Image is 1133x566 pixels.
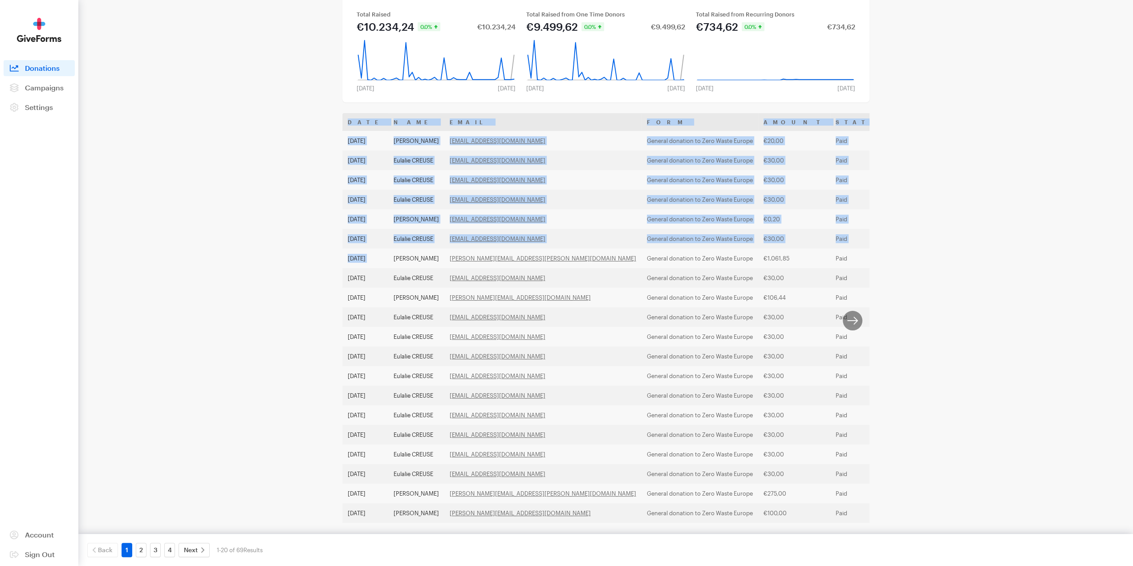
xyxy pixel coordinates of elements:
[25,550,55,558] span: Sign Out
[4,527,75,543] a: Account
[342,113,388,131] th: Date
[642,346,758,366] td: General donation to Zero Waste Europe
[642,268,758,288] td: General donation to Zero Waste Europe
[450,294,591,301] a: [PERSON_NAME][EMAIL_ADDRESS][DOMAIN_NAME]
[342,268,388,288] td: [DATE]
[830,405,896,425] td: Paid
[388,248,444,268] td: [PERSON_NAME]
[758,151,830,170] td: €30,00
[830,131,896,151] td: Paid
[830,484,896,503] td: Paid
[642,288,758,307] td: General donation to Zero Waste Europe
[388,327,444,346] td: Eulalie CREUSE
[342,386,388,405] td: [DATE]
[758,307,830,327] td: €30,00
[758,190,830,209] td: €30,00
[758,327,830,346] td: €30,00
[830,170,896,190] td: Paid
[662,85,690,92] div: [DATE]
[388,268,444,288] td: Eulalie CREUSE
[450,372,545,379] a: [EMAIL_ADDRESS][DOMAIN_NAME]
[184,545,198,555] span: Next
[450,333,545,340] a: [EMAIL_ADDRESS][DOMAIN_NAME]
[830,307,896,327] td: Paid
[758,209,830,229] td: €0,20
[388,346,444,366] td: Eulalie CREUSE
[642,405,758,425] td: General donation to Zero Waste Europe
[388,386,444,405] td: Eulalie CREUSE
[642,113,758,131] th: Form
[830,268,896,288] td: Paid
[642,229,758,248] td: General donation to Zero Waste Europe
[388,288,444,307] td: [PERSON_NAME]
[388,484,444,503] td: [PERSON_NAME]
[388,464,444,484] td: Eulalie CREUSE
[388,307,444,327] td: Eulalie CREUSE
[830,425,896,444] td: Paid
[342,209,388,229] td: [DATE]
[830,288,896,307] td: Paid
[450,176,545,183] a: [EMAIL_ADDRESS][DOMAIN_NAME]
[830,190,896,209] td: Paid
[25,103,53,111] span: Settings
[758,425,830,444] td: €30,00
[388,444,444,464] td: Eulalie CREUSE
[342,307,388,327] td: [DATE]
[450,431,545,438] a: [EMAIL_ADDRESS][DOMAIN_NAME]
[830,346,896,366] td: Paid
[690,85,719,92] div: [DATE]
[357,11,516,18] div: Total Raised
[25,64,60,72] span: Donations
[342,248,388,268] td: [DATE]
[450,196,545,203] a: [EMAIL_ADDRESS][DOMAIN_NAME]
[758,113,830,131] th: Amount
[758,131,830,151] td: €20,00
[351,85,380,92] div: [DATE]
[758,386,830,405] td: €30,00
[832,85,860,92] div: [DATE]
[342,484,388,503] td: [DATE]
[758,366,830,386] td: €30,00
[758,346,830,366] td: €30,00
[492,85,521,92] div: [DATE]
[742,22,764,31] div: 0.0%
[342,327,388,346] td: [DATE]
[388,190,444,209] td: Eulalie CREUSE
[526,11,685,18] div: Total Raised from One Time Donors
[450,411,545,419] a: [EMAIL_ADDRESS][DOMAIN_NAME]
[244,546,263,554] span: Results
[450,235,545,242] a: [EMAIL_ADDRESS][DOMAIN_NAME]
[388,113,444,131] th: Name
[450,392,545,399] a: [EMAIL_ADDRESS][DOMAIN_NAME]
[642,209,758,229] td: General donation to Zero Waste Europe
[388,425,444,444] td: Eulalie CREUSE
[758,288,830,307] td: €106,44
[4,546,75,562] a: Sign Out
[388,151,444,170] td: Eulalie CREUSE
[342,288,388,307] td: [DATE]
[450,353,545,360] a: [EMAIL_ADDRESS][DOMAIN_NAME]
[388,170,444,190] td: Eulalie CREUSE
[342,405,388,425] td: [DATE]
[450,509,591,517] a: [PERSON_NAME][EMAIL_ADDRESS][DOMAIN_NAME]
[830,444,896,464] td: Paid
[830,366,896,386] td: Paid
[444,113,642,131] th: Email
[642,464,758,484] td: General donation to Zero Waste Europe
[342,503,388,523] td: [DATE]
[642,386,758,405] td: General donation to Zero Waste Europe
[830,327,896,346] td: Paid
[642,444,758,464] td: General donation to Zero Waste Europe
[450,314,545,321] a: [EMAIL_ADDRESS][DOMAIN_NAME]
[450,137,545,144] a: [EMAIL_ADDRESS][DOMAIN_NAME]
[642,484,758,503] td: General donation to Zero Waste Europe
[696,21,738,32] div: €734,62
[758,248,830,268] td: €1.061,85
[450,490,636,497] a: [PERSON_NAME][EMAIL_ADDRESS][PERSON_NAME][DOMAIN_NAME]
[179,543,210,557] a: Next
[342,151,388,170] td: [DATE]
[342,170,388,190] td: [DATE]
[357,21,414,32] div: €10.234,24
[651,23,685,30] div: €9.499,62
[642,190,758,209] td: General donation to Zero Waste Europe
